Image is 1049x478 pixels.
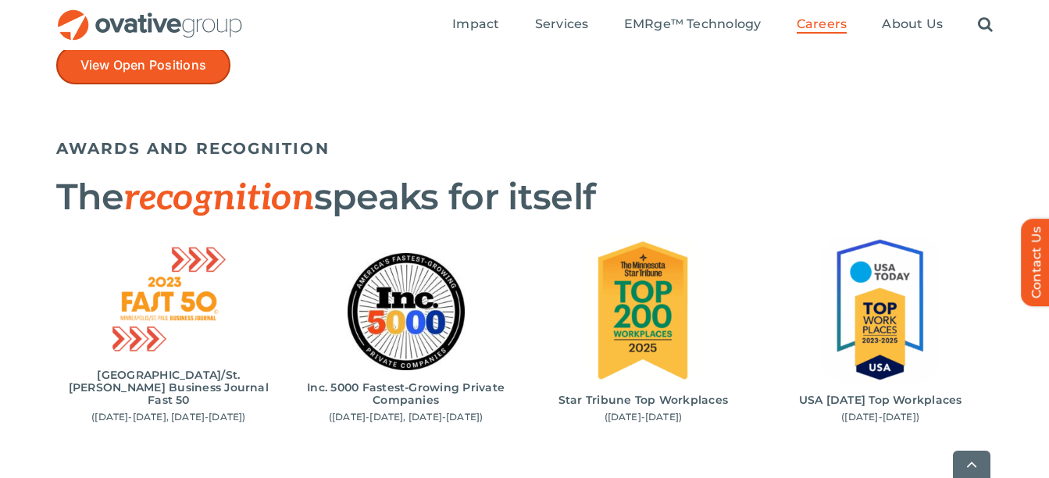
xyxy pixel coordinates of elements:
[56,8,244,23] a: OG_Full_horizontal_RGB
[534,394,752,406] h6: Star Tribune Top Workplaces
[123,177,313,220] span: recognition
[293,253,519,423] div: 2 / 4
[56,177,994,218] h2: The speaks for itself
[772,394,990,406] h6: USA [DATE] Top Workplaces
[882,16,943,34] a: About Us
[535,16,589,34] a: Services
[56,46,231,84] a: View Open Positions
[452,16,499,32] span: Impact
[60,411,278,423] p: ([DATE]-[DATE], [DATE]-[DATE])
[624,16,762,34] a: EMRge™ Technology
[797,16,847,34] a: Careers
[80,58,207,73] span: View Open Positions
[534,411,752,423] p: ([DATE]-[DATE])
[772,411,990,423] p: ([DATE]-[DATE])
[297,381,515,406] h6: Inc. 5000 Fastest-Growing Private Companies
[56,139,994,158] h5: AWARDS AND RECOGNITION
[297,411,515,423] p: ([DATE]-[DATE], [DATE]-[DATE])
[60,369,278,406] h6: [GEOGRAPHIC_DATA]/St. [PERSON_NAME] Business Journal Fast 50
[882,16,943,32] span: About Us
[624,16,762,32] span: EMRge™ Technology
[530,237,756,424] div: 3 / 4
[768,237,994,424] div: 4 / 4
[56,241,282,423] div: 1 / 4
[797,16,847,32] span: Careers
[535,16,589,32] span: Services
[978,16,993,34] a: Search
[452,16,499,34] a: Impact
